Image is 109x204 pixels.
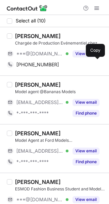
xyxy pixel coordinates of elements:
[16,197,63,203] span: ***@[DOMAIN_NAME]
[7,4,48,12] img: ContactOut v5.3.10
[73,110,99,117] button: Reveal Button
[15,130,61,137] div: [PERSON_NAME]
[15,137,105,143] div: Model Agent at Ford Models [GEOGRAPHIC_DATA]
[15,33,61,39] div: [PERSON_NAME]
[15,178,61,185] div: [PERSON_NAME]
[15,81,61,88] div: [PERSON_NAME]
[16,62,59,68] span: [PHONE_NUMBER]
[73,148,99,154] button: Reveal Button
[73,196,99,203] button: Reveal Button
[73,50,99,57] button: Reveal Button
[15,186,105,192] div: ESMOD Fashion Business Student and Model at SYSTEM Agency/The Lab Models
[73,158,99,165] button: Reveal Button
[73,99,99,106] button: Reveal Button
[15,40,105,46] div: Chargée de Production Evénementiel chez [PERSON_NAME] Facilities
[16,148,63,154] span: [EMAIL_ADDRESS][DOMAIN_NAME]
[16,51,63,57] span: ***@[DOMAIN_NAME]
[16,18,46,23] span: Select all (10)
[16,99,63,105] span: [EMAIL_ADDRESS][DOMAIN_NAME]
[15,89,105,95] div: Model agent @Bananas Models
